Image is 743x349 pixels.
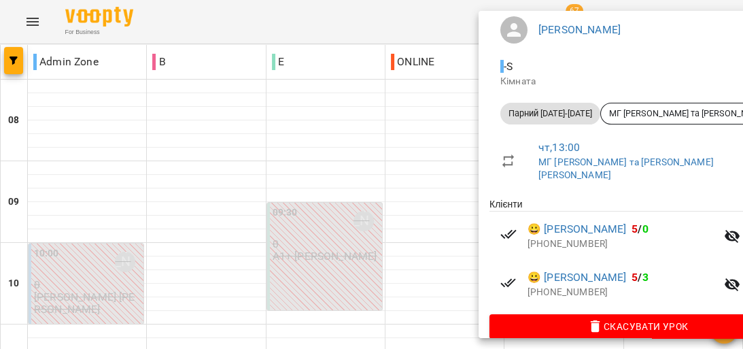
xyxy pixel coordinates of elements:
[500,275,517,291] svg: Візит сплачено
[538,23,621,36] a: [PERSON_NAME]
[528,269,626,286] a: 😀 [PERSON_NAME]
[500,60,515,73] span: - S
[538,156,714,181] a: МГ [PERSON_NAME] та [PERSON_NAME] [PERSON_NAME]
[538,141,580,154] a: чт , 13:00
[642,271,649,284] span: 3
[642,222,649,235] span: 0
[632,271,648,284] b: /
[528,237,716,251] p: [PHONE_NUMBER]
[500,107,600,120] span: Парний [DATE]-[DATE]
[528,286,716,299] p: [PHONE_NUMBER]
[632,271,638,284] span: 5
[632,222,638,235] span: 5
[632,222,648,235] b: /
[500,226,517,242] svg: Візит сплачено
[528,221,626,237] a: 😀 [PERSON_NAME]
